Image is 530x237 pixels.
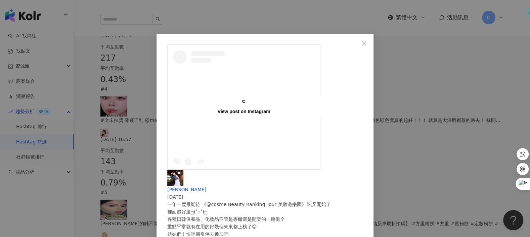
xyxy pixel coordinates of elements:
a: KOL Avatar[PERSON_NAME] [167,170,363,192]
span: close [361,41,367,46]
button: Close [357,37,371,50]
div: [DATE] [167,193,363,201]
img: KOL Avatar [167,170,183,186]
a: View post on Instagram [168,45,320,169]
div: View post on Instagram [217,108,270,114]
span: [PERSON_NAME] [167,187,206,192]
